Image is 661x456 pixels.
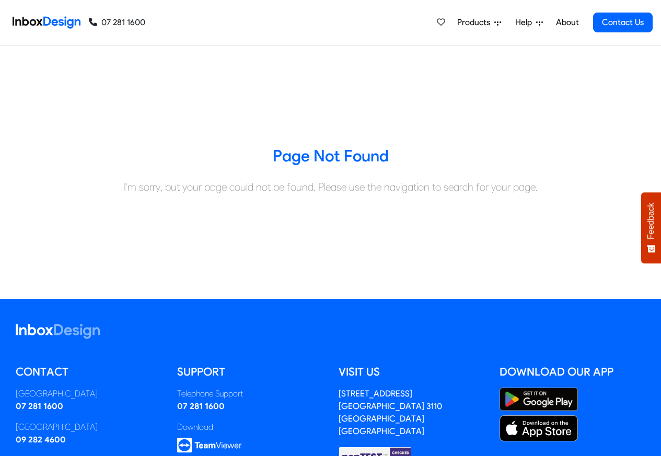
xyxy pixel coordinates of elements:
[553,12,582,33] a: About
[8,179,653,195] div: I'm sorry, but your page could not be found. Please use the navigation to search for your page.
[16,388,161,400] div: [GEOGRAPHIC_DATA]
[500,388,578,411] img: Google Play Store
[593,13,653,32] a: Contact Us
[339,364,484,380] h5: Visit us
[500,364,645,380] h5: Download our App
[16,435,66,445] a: 09 282 4600
[16,364,161,380] h5: Contact
[339,389,442,436] a: [STREET_ADDRESS][GEOGRAPHIC_DATA] 3110[GEOGRAPHIC_DATA][GEOGRAPHIC_DATA]
[177,438,242,453] img: logo_teamviewer.svg
[89,16,145,29] a: 07 281 1600
[646,203,656,239] span: Feedback
[177,388,323,400] div: Telephone Support
[177,401,225,411] a: 07 281 1600
[16,324,100,339] img: logo_inboxdesign_white.svg
[8,146,653,167] h3: Page Not Found
[177,364,323,380] h5: Support
[500,415,578,441] img: Apple App Store
[177,421,323,434] div: Download
[515,16,536,29] span: Help
[453,12,505,33] a: Products
[457,16,494,29] span: Products
[641,192,661,263] button: Feedback - Show survey
[16,401,63,411] a: 07 281 1600
[339,389,442,436] address: [STREET_ADDRESS] [GEOGRAPHIC_DATA] 3110 [GEOGRAPHIC_DATA] [GEOGRAPHIC_DATA]
[511,12,547,33] a: Help
[16,421,161,434] div: [GEOGRAPHIC_DATA]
